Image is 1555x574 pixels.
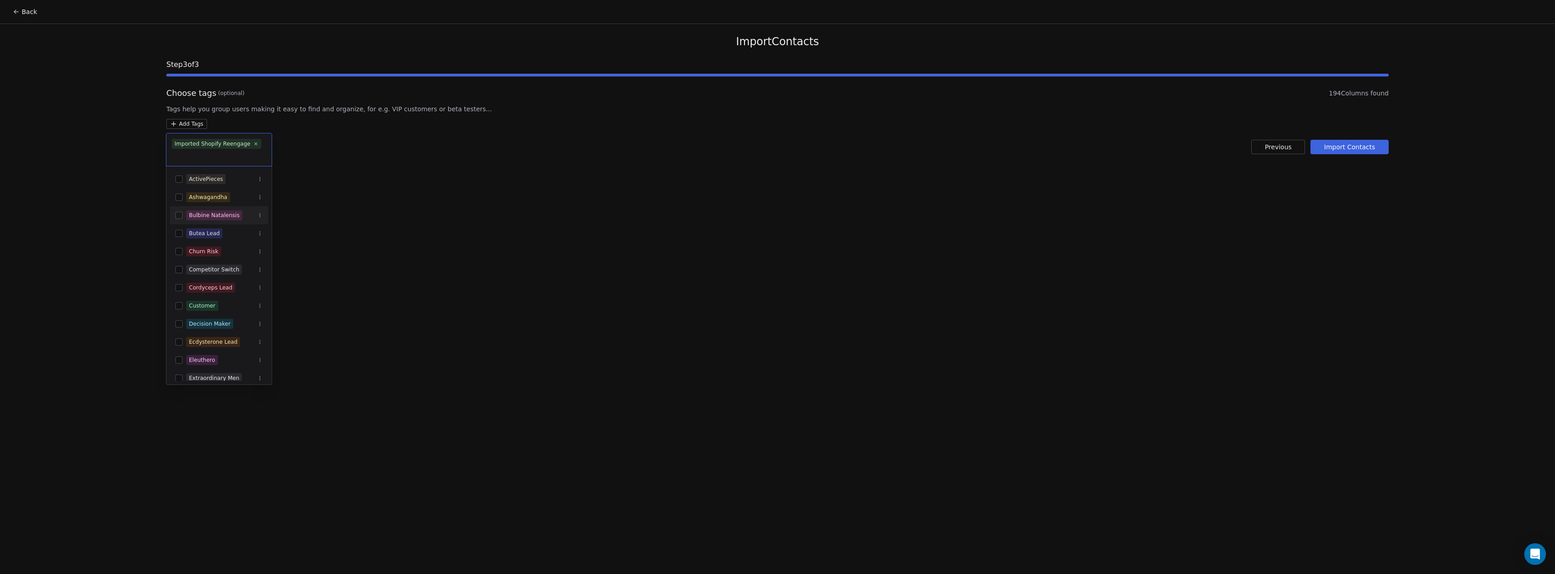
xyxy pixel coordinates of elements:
[189,193,227,201] div: Ashwagandha
[189,320,231,328] div: Decision Maker
[189,356,215,364] div: Eleuthero
[189,211,240,219] div: Bulbine Natalensis
[189,229,220,237] div: Butea Lead
[189,338,237,346] div: Ecdysterone Lead
[189,266,239,274] div: Competitor Switch
[189,284,232,292] div: Cordyceps Lead
[174,140,250,148] div: Imported Shopify Reengage
[189,247,218,256] div: Churn Risk
[189,175,223,183] div: ActivePieces
[189,302,216,310] div: Customer
[189,374,239,382] div: Extraordinary Men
